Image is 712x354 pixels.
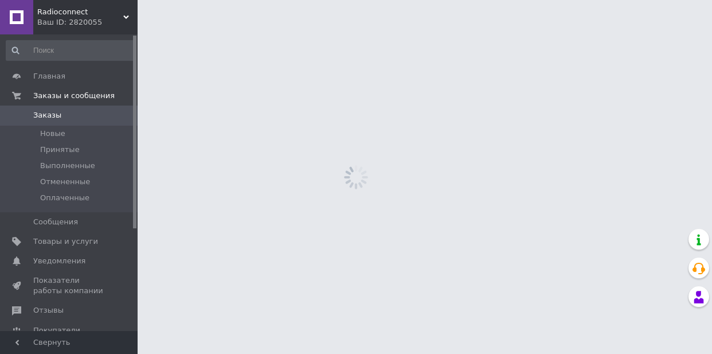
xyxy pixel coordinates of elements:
[33,110,61,120] span: Заказы
[33,217,78,227] span: Сообщения
[37,7,123,17] span: Radioconnect
[33,256,85,266] span: Уведомления
[33,91,115,101] span: Заказы и сообщения
[33,71,65,81] span: Главная
[6,40,135,61] input: Поиск
[40,161,95,171] span: Выполненные
[40,145,80,155] span: Принятые
[33,305,64,316] span: Отзывы
[33,325,80,336] span: Покупатели
[33,275,106,296] span: Показатели работы компании
[40,177,90,187] span: Отмененные
[33,236,98,247] span: Товары и услуги
[40,129,65,139] span: Новые
[40,193,89,203] span: Оплаченные
[37,17,138,28] div: Ваш ID: 2820055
